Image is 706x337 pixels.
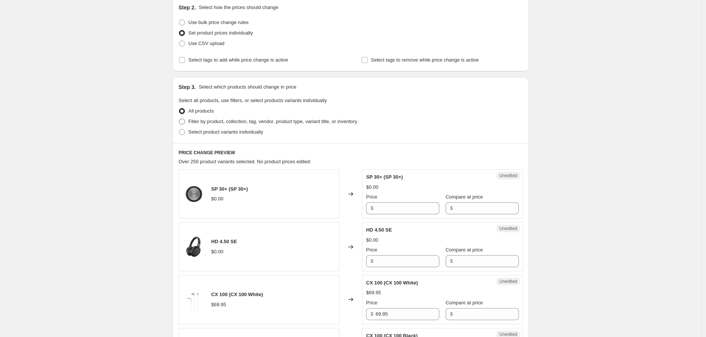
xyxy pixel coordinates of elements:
[211,301,226,308] div: $69.95
[179,150,523,156] h6: PRICE CHANGE PREVIEW
[366,247,377,253] span: Price
[450,311,453,317] span: $
[371,57,479,63] span: Select tags to remove while price change is active
[183,183,205,205] img: product_detail_x2_desktop_SP30---Shoot-04_80x.png
[366,236,379,244] div: $0.00
[188,119,357,124] span: Filter by product, collection, tag, vendor, product type, variant title, or inventory
[366,184,379,191] div: $0.00
[450,205,453,211] span: $
[450,258,453,264] span: $
[366,289,381,296] div: $69.95
[371,311,373,317] span: $
[211,292,263,297] span: CX 100 (CX 100 White)
[179,159,311,164] span: Over 250 product variants selected. No product prices edited:
[499,278,517,284] span: Unedited
[366,194,377,200] span: Price
[188,129,263,135] span: Select product variants individually
[211,239,237,244] span: HD 4.50 SE
[199,4,278,11] p: Select how the prices should change
[188,20,248,25] span: Use bulk price change rules
[371,205,373,211] span: $
[366,280,418,286] span: CX 100 (CX 100 White)
[366,227,392,233] span: HD 4.50 SE
[211,248,224,256] div: $0.00
[179,83,196,91] h2: Step 3.
[179,4,196,11] h2: Step 2.
[199,83,296,91] p: Select which products should change in price
[183,236,205,258] img: 45SE_80x.jpg
[188,108,214,114] span: All products
[446,300,483,305] span: Compare at price
[371,258,373,264] span: $
[366,300,377,305] span: Price
[188,30,253,36] span: Set product prices individually
[211,195,224,203] div: $0.00
[499,226,517,232] span: Unedited
[446,194,483,200] span: Compare at price
[366,174,403,180] span: SP 30+ (SP 30+)
[183,288,205,311] img: product_detail_x2_desktop_Sennheiser-Product-CX-100-White-Product-Image-2.2_80x.jpg
[499,173,517,179] span: Unedited
[188,41,224,46] span: Use CSV upload
[446,247,483,253] span: Compare at price
[188,57,288,63] span: Select tags to add while price change is active
[179,98,327,103] span: Select all products, use filters, or select products variants individually
[211,186,248,192] span: SP 30+ (SP 30+)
